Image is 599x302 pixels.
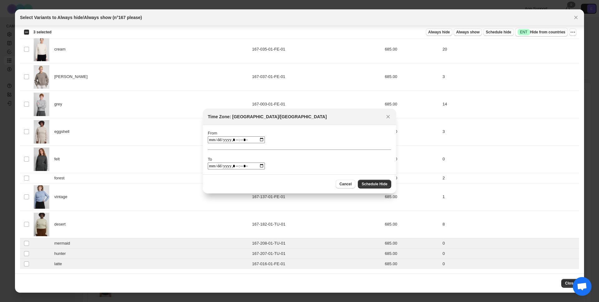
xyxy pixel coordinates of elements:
td: 8 [441,211,579,238]
label: To [208,157,212,162]
td: 685.00 [383,145,441,173]
span: Schedule hide [486,30,511,35]
td: 685.00 [383,183,441,211]
button: Always hide [426,28,452,36]
td: 685.00 [383,248,441,259]
span: [PERSON_NAME] [54,74,91,80]
a: Open de chat [573,277,592,296]
td: 685.00 [383,211,441,238]
span: Close [565,281,575,286]
span: Always show [456,30,480,35]
td: 0 [441,259,579,269]
td: 3 [441,118,579,145]
td: 167-208-01-TU-01 [250,238,383,248]
span: Cancel [339,182,352,187]
td: 167-137-01-FE-01 [250,183,383,211]
button: More actions [569,28,577,36]
img: 250807_EXTREME_CASHMERE_PLEASE_2907_KO_3000px_sRGB_10f2c8e3-d130-4100-ab64-808f18ee38b8.jpg [34,93,49,116]
h2: Select Variants to Always hide/Always show (n°167 please) [20,14,142,21]
img: 240813_EXTREME_CASHMERE_PLEASE_2332C5_WEB_4000px_sRGB.jpg [34,148,49,171]
img: n0167-please-445220.jpg [34,65,49,89]
span: forest [54,175,68,181]
td: 0 [441,238,579,248]
td: 1 [441,183,579,211]
span: felt [54,156,63,162]
td: 167-016-01-FE-01 [250,259,383,269]
span: ENT [520,30,528,35]
img: 051124_EC_E30_Ecom_Please_3734__WEB_4000px_sRGB.jpg [34,213,49,236]
td: 167-182-01-TU-01 [250,211,383,238]
span: latte [54,261,65,267]
td: 167-003-01-FE-01 [250,90,383,118]
img: 051124_EC_E30_Ecom_Please_2829__WEB_4000px_sRGB.jpg [34,185,49,209]
button: Close [384,112,392,121]
td: 167-037-01-FE-01 [250,63,383,90]
td: 0 [441,248,579,259]
button: Schedule Hide [358,180,391,188]
label: From [208,131,217,135]
td: 685.00 [383,63,441,90]
span: Hide from countries [518,29,565,35]
button: Always show [454,28,482,36]
td: 3 [441,63,579,90]
img: 250807_EXTREME_CASHMERE_PLEASE_458_KO_3000px_sRGB.jpg [34,38,49,61]
span: 3 selected [33,30,51,35]
td: 685.00 [383,173,441,183]
td: 685.00 [383,259,441,269]
td: 14 [441,90,579,118]
td: 685.00 [383,36,441,63]
td: 167-207-01-TU-01 [250,248,383,259]
button: SuccessENTHide from countries [515,28,568,37]
span: Always hide [428,30,450,35]
td: 2 [441,173,579,183]
span: eggshell [54,129,73,135]
button: Close [561,279,579,288]
td: 685.00 [383,118,441,145]
span: vintage [54,194,71,200]
td: 20 [441,36,579,63]
span: desert [54,221,69,227]
td: 685.00 [383,238,441,248]
span: cream [54,46,69,52]
span: grey [54,101,66,107]
button: Schedule hide [483,28,514,36]
span: mermaid [54,240,73,246]
h2: Time Zone: [GEOGRAPHIC_DATA]/[GEOGRAPHIC_DATA] [208,114,327,120]
span: Schedule Hide [362,182,387,187]
td: 167-035-01-FE-01 [250,36,383,63]
span: hunter [54,251,69,257]
img: 240813_EXTREME_CASHMERE_PLEASE_1036C5_WEB_4000px_sRGB.jpg [34,120,49,144]
td: 0 [441,145,579,173]
button: Close [572,13,580,22]
td: 685.00 [383,90,441,118]
button: Cancel [336,180,355,188]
